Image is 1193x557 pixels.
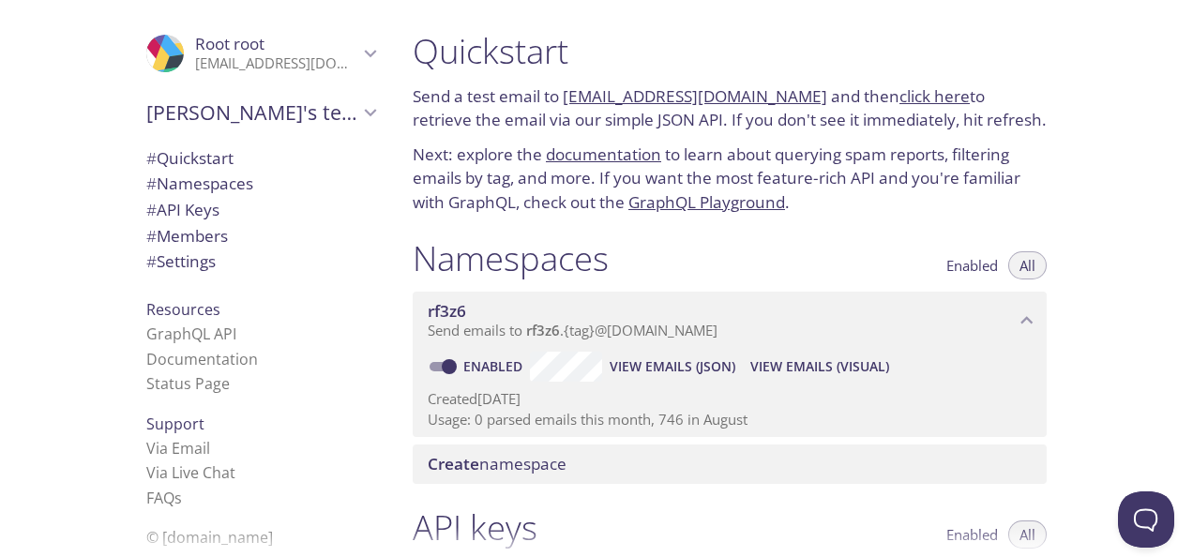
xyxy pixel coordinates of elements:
div: Quickstart [131,145,390,172]
div: Namespaces [131,171,390,197]
a: FAQ [146,488,182,508]
a: documentation [546,143,661,165]
span: Create [428,453,479,474]
button: All [1008,520,1047,549]
span: View Emails (Visual) [750,355,889,378]
span: # [146,225,157,247]
span: namespace [428,453,566,474]
a: GraphQL API [146,324,236,344]
a: [EMAIL_ADDRESS][DOMAIN_NAME] [563,85,827,107]
div: Root root [131,23,390,84]
h1: API keys [413,506,537,549]
a: click here [899,85,970,107]
button: Enabled [935,251,1009,279]
iframe: Help Scout Beacon - Open [1118,491,1174,548]
button: All [1008,251,1047,279]
span: Resources [146,299,220,320]
div: rf3z6 namespace [413,292,1047,350]
a: Via Email [146,438,210,459]
span: Members [146,225,228,247]
p: [EMAIL_ADDRESS][DOMAIN_NAME] [195,54,358,73]
span: rf3z6 [428,300,466,322]
p: Usage: 0 parsed emails this month, 746 in August [428,410,1032,429]
button: Enabled [935,520,1009,549]
button: View Emails (JSON) [602,352,743,382]
span: API Keys [146,199,219,220]
a: Enabled [461,357,530,375]
p: Next: explore the to learn about querying spam reports, filtering emails by tag, and more. If you... [413,143,1047,215]
span: Root root [195,33,264,54]
span: # [146,199,157,220]
span: Send emails to . {tag} @[DOMAIN_NAME] [428,321,717,339]
span: rf3z6 [526,321,560,339]
a: GraphQL Playground [628,191,785,213]
div: Members [131,223,390,249]
span: Namespaces [146,173,253,194]
div: Daniel's team [131,88,390,137]
span: # [146,173,157,194]
h1: Quickstart [413,30,1047,72]
span: # [146,250,157,272]
p: Send a test email to and then to retrieve the email via our simple JSON API. If you don't see it ... [413,84,1047,132]
span: s [174,488,182,508]
a: Via Live Chat [146,462,235,483]
div: API Keys [131,197,390,223]
button: View Emails (Visual) [743,352,897,382]
a: Status Page [146,373,230,394]
span: Settings [146,250,216,272]
p: Created [DATE] [428,389,1032,409]
div: Team Settings [131,248,390,275]
span: View Emails (JSON) [610,355,735,378]
h1: Namespaces [413,237,609,279]
span: [PERSON_NAME]'s team [146,99,358,126]
span: Quickstart [146,147,234,169]
span: # [146,147,157,169]
div: Create namespace [413,444,1047,484]
span: Support [146,414,204,434]
a: Documentation [146,349,258,369]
